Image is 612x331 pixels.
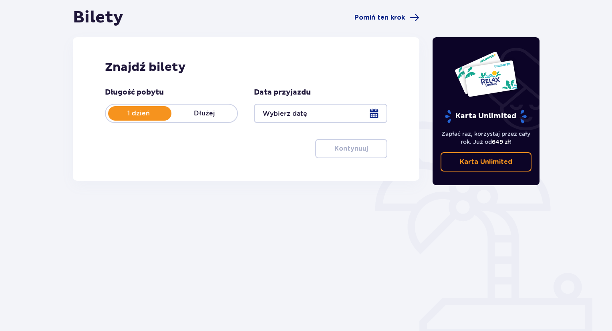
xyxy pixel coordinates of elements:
span: 649 zł [492,139,510,145]
button: Kontynuuj [315,139,387,158]
p: Kontynuuj [334,144,368,153]
p: Długość pobytu [105,88,164,97]
h2: Znajdź bilety [105,60,387,75]
a: Karta Unlimited [441,152,532,172]
a: Pomiń ten krok [354,13,419,22]
p: Data przyjazdu [254,88,311,97]
h1: Bilety [73,8,123,28]
p: Zapłać raz, korzystaj przez cały rok. Już od ! [441,130,532,146]
p: Karta Unlimited [460,157,512,166]
p: Dłużej [171,109,237,118]
img: Dwie karty całoroczne do Suntago z napisem 'UNLIMITED RELAX', na białym tle z tropikalnymi liśćmi... [454,51,518,97]
p: Karta Unlimited [444,109,527,123]
span: Pomiń ten krok [354,13,405,22]
p: 1 dzień [106,109,171,118]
